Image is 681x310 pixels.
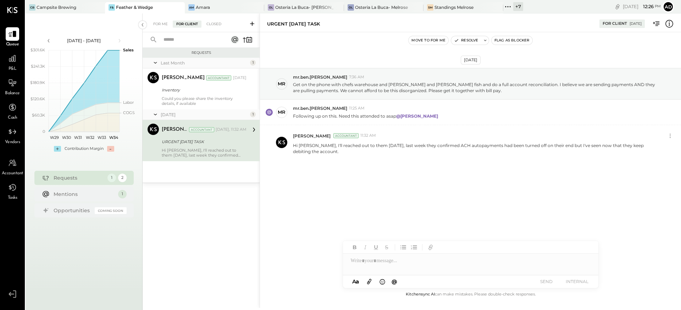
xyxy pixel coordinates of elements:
[206,75,231,80] div: Accountant
[382,243,391,252] button: Strikethrough
[8,115,17,121] span: Cash
[250,60,256,66] div: 1
[9,66,17,72] span: P&L
[389,277,399,286] button: @
[427,4,433,11] div: SM
[461,56,481,64] div: [DATE]
[31,96,45,101] text: $120.6K
[0,101,24,121] a: Cash
[188,4,195,11] div: Am
[532,277,561,286] button: SEND
[109,135,118,140] text: W34
[267,21,320,27] div: URGENT [DATE] TASK
[434,4,474,10] div: Standings Melrose
[603,21,627,27] div: For Client
[0,181,24,201] a: Tasks
[293,113,439,119] p: Following up on this. Need this attended to asap
[62,135,71,140] text: W30
[162,148,247,158] div: Hi [PERSON_NAME], I'll reached out to them [DATE], last week they confirmed ACH autopayments had ...
[250,112,256,117] div: 1
[293,133,331,139] span: [PERSON_NAME]
[0,125,24,146] a: Vendors
[275,4,333,10] div: Osteria La Buca- [PERSON_NAME][GEOGRAPHIC_DATA]
[43,129,45,134] text: 0
[203,21,225,28] div: Closed
[173,21,201,28] div: For Client
[293,142,656,154] p: Hi [PERSON_NAME], I'll reached out to them [DATE], last week they confirmed ACH autopayments had ...
[37,4,76,10] div: Campsite Brewing
[54,174,104,181] div: Requests
[162,126,188,133] div: [PERSON_NAME]
[392,278,397,285] span: @
[614,3,621,10] div: copy link
[348,4,354,11] div: OL
[356,278,359,285] span: a
[162,74,205,81] div: [PERSON_NAME]
[349,106,365,111] span: 11:25 AM
[333,133,359,138] div: Accountant
[95,207,127,214] div: Coming Soon
[350,243,359,252] button: Bold
[85,135,94,140] text: W32
[98,135,106,140] text: W33
[32,113,45,118] text: $60.3K
[107,146,114,152] div: -
[355,4,408,10] div: Osteria La Buca- Melrose
[350,278,361,286] button: Aa
[216,127,247,133] div: [DATE], 11:32 AM
[161,60,248,66] div: Last Month
[349,74,364,80] span: 7:36 AM
[0,156,24,177] a: Accountant
[196,4,210,10] div: Amara
[360,133,376,139] span: 11:32 AM
[116,4,153,10] div: Feather & Wedge
[293,105,347,111] span: mr.ben.[PERSON_NAME]
[162,96,247,106] div: Could you please share the inventory details, if available
[5,90,20,97] span: Balance
[513,2,523,11] div: + 7
[123,110,135,115] text: COGS
[123,100,134,105] text: Labor
[293,74,347,80] span: mr.ben.[PERSON_NAME]
[451,36,481,45] button: Resolve
[396,113,438,119] strong: @[PERSON_NAME]
[663,1,674,12] button: Ad
[74,135,82,140] text: W31
[107,174,116,182] div: 1
[31,47,45,52] text: $301.6K
[30,80,45,85] text: $180.9K
[50,135,59,140] text: W29
[189,127,214,132] div: Accountant
[146,50,256,55] div: Requests
[361,243,370,252] button: Italic
[29,4,35,11] div: CB
[278,109,286,115] div: mr
[2,170,23,177] span: Accountant
[409,36,448,45] button: Move to for me
[5,139,20,146] span: Vendors
[0,76,24,97] a: Balance
[623,3,661,10] div: [DATE]
[54,191,115,198] div: Mentions
[630,21,642,26] div: [DATE]
[6,41,19,48] span: Queue
[371,243,381,252] button: Underline
[123,47,134,52] text: Sales
[278,80,286,87] div: mr
[161,112,248,118] div: [DATE]
[0,27,24,48] a: Queue
[162,138,244,145] div: URGENT [DATE] TASK
[54,38,114,44] div: [DATE] - [DATE]
[268,4,274,11] div: OL
[492,36,532,45] button: Flag as Blocker
[54,207,91,214] div: Opportunities
[409,243,419,252] button: Ordered List
[118,190,127,198] div: 1
[150,21,171,28] div: For Me
[563,277,591,286] button: INTERNAL
[8,195,17,201] span: Tasks
[31,64,45,69] text: $241.3K
[162,86,244,94] div: Inventory
[399,243,408,252] button: Unordered List
[293,81,656,94] p: Get on the phone with chefs warehouse and [PERSON_NAME] and [PERSON_NAME] fish and do a full acco...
